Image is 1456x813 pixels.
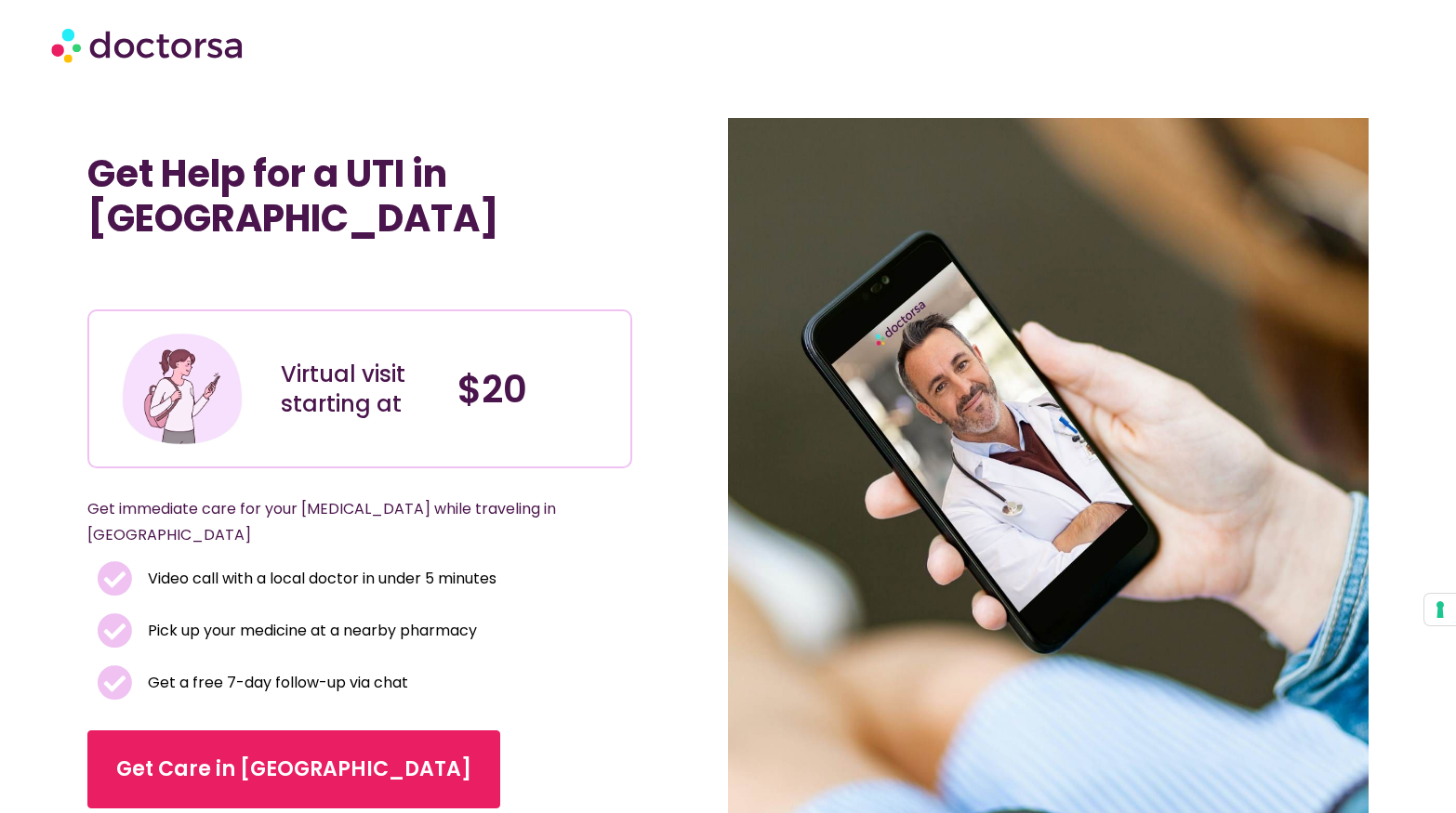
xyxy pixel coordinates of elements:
p: Get immediate care for your [MEDICAL_DATA] while traveling in [GEOGRAPHIC_DATA] [87,496,588,548]
h1: Get Help for a UTI in [GEOGRAPHIC_DATA] [87,151,632,241]
span: Pick up your medicine at a nearby pharmacy [143,618,477,644]
span: Video call with a local doctor in under 5 minutes [143,566,496,592]
button: Your consent preferences for tracking technologies [1424,594,1456,625]
span: Get Care in [GEOGRAPHIC_DATA] [116,754,471,784]
span: Get a free 7-day follow-up via chat [143,670,408,696]
h4: $20 [457,367,616,412]
iframe: Customer reviews powered by Trustpilot [97,269,376,291]
img: Illustration depicting a young woman in a casual outfit, engaged with her smartphone. She has a p... [119,325,245,452]
div: Virtual visit starting at [281,360,440,419]
a: Get Care in [GEOGRAPHIC_DATA] [87,730,500,808]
